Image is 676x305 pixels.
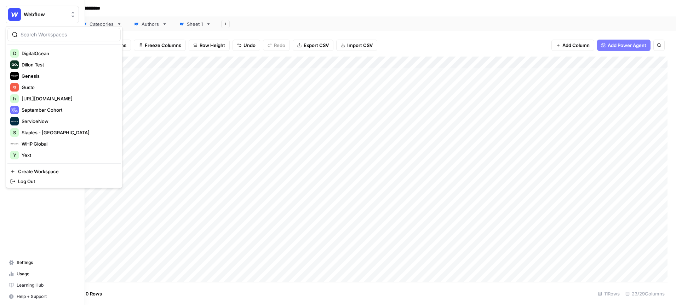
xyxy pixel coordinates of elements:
div: Sheet 1 [187,20,203,28]
span: Help + Support [17,293,76,300]
img: Dillon Test Logo [10,60,19,69]
span: Dillon Test [22,61,115,68]
input: Search Workspaces [21,31,116,38]
span: Add 10 Rows [74,290,102,297]
button: Undo [233,40,260,51]
div: Categories [90,20,114,28]
span: D [13,50,16,57]
span: Staples - [GEOGRAPHIC_DATA] [22,129,115,136]
a: Categories [76,17,128,31]
span: [URL][DOMAIN_NAME] [22,95,115,102]
button: Add Power Agent [597,40,651,51]
button: Help + Support [6,291,79,302]
span: Usage [17,271,76,277]
button: Row Height [189,40,230,51]
span: DigitalOcean [22,50,115,57]
span: Create Workspace [18,168,115,175]
span: Learning Hub [17,282,76,288]
a: Usage [6,268,79,280]
span: Gusto [22,84,115,91]
button: Workspace: Webflow [6,6,79,23]
div: 11 Rows [595,288,623,299]
a: Settings [6,257,79,268]
a: Learning Hub [6,280,79,291]
img: WHP Global Logo [10,140,19,148]
span: Log Out [18,178,115,185]
img: ServiceNow Logo [10,117,19,125]
span: Freeze Columns [145,42,181,49]
img: Gusto Logo [10,83,19,92]
span: Export CSV [304,42,329,49]
button: Import CSV [336,40,377,51]
span: Webflow [24,11,67,18]
button: Add Column [551,40,594,51]
img: September Cohort Logo [10,106,19,114]
span: Y [13,152,16,159]
div: Workspace: Webflow [6,26,122,188]
button: Export CSV [293,40,333,51]
button: Freeze Columns [134,40,186,51]
span: Row Height [200,42,225,49]
a: Log Out [7,176,121,186]
a: Create Workspace [7,166,121,176]
span: September Cohort [22,106,115,113]
span: Add Column [562,42,590,49]
span: Add Power Agent [608,42,646,49]
img: Webflow Logo [8,8,21,21]
img: Genesis Logo [10,72,19,80]
span: Import CSV [347,42,373,49]
a: Sheet 1 [173,17,217,31]
span: Redo [274,42,285,49]
span: WHP Global [22,140,115,147]
span: S [13,129,16,136]
div: Authors [142,20,159,28]
a: Authors [128,17,173,31]
span: Undo [244,42,256,49]
div: 23/29 Columns [623,288,668,299]
span: ServiceNow [22,118,115,125]
span: Settings [17,259,76,266]
span: Genesis [22,72,115,80]
span: h [13,95,16,102]
span: Yext [22,152,115,159]
button: Redo [263,40,290,51]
